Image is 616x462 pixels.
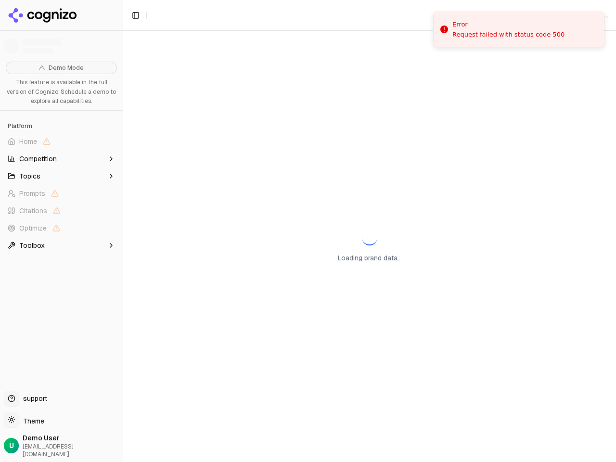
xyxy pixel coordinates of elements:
span: Toolbox [19,241,45,250]
div: Request failed with status code 500 [452,30,565,39]
span: Topics [19,171,40,181]
p: This feature is available in the full version of Cognizo. Schedule a demo to explore all capabili... [6,78,117,106]
span: Demo Mode [49,64,84,72]
span: Optimize [19,223,47,233]
button: Topics [4,168,119,184]
button: Competition [4,151,119,167]
span: Competition [19,154,57,164]
span: Theme [19,417,44,425]
span: Citations [19,206,47,216]
span: Prompts [19,189,45,198]
p: Loading brand data... [338,253,402,263]
div: Platform [4,118,119,134]
div: Error [452,20,565,29]
span: support [19,394,47,403]
span: [EMAIL_ADDRESS][DOMAIN_NAME] [23,443,119,458]
span: Home [19,137,37,146]
span: Demo User [23,433,119,443]
span: U [9,441,14,450]
button: Toolbox [4,238,119,253]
